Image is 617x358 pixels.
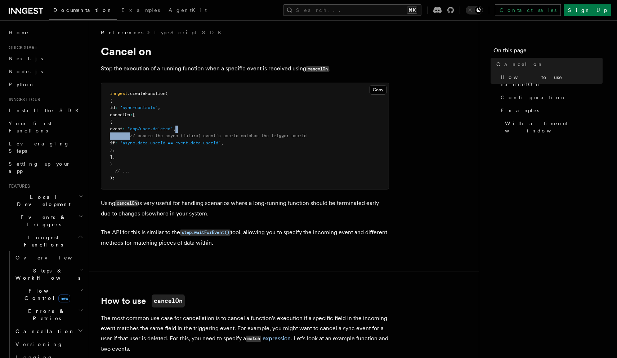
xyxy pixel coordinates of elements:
code: cancelOn [152,294,185,307]
span: inngest [110,91,128,96]
span: Python [9,82,35,87]
p: Using is very useful for handling scenarios where a long-running function should be terminated ea... [101,198,389,219]
span: Your first Functions [9,121,52,134]
span: ] [110,154,112,160]
span: : [115,105,117,110]
span: Inngest tour [6,97,40,102]
a: Next.js [6,52,85,65]
span: Inngest Functions [6,234,78,248]
span: Examples [501,107,539,114]
a: Home [6,26,85,39]
span: "app/user.deleted" [128,126,173,131]
a: With a timeout window [502,117,603,137]
button: Errors & Retries [13,305,85,325]
a: How to usecancelOn [101,294,185,307]
span: { [110,98,112,103]
span: How to use cancelOn [501,74,603,88]
span: [ [133,112,135,117]
span: Home [9,29,29,36]
span: if [110,140,115,145]
span: "async.data.userId == event.data.userId" [120,140,221,145]
a: AgentKit [164,2,211,19]
a: Your first Functions [6,117,85,137]
span: new [58,294,70,302]
a: Python [6,78,85,91]
kbd: ⌘K [407,6,417,14]
span: Features [6,183,30,189]
span: Quick start [6,45,37,51]
button: Copy [370,85,386,95]
code: cancelOn [115,200,138,206]
span: // ... [115,169,130,174]
p: The most common use case for cancellation is to cancel a function's execution if a specific field... [101,313,389,354]
a: Install the SDK [6,104,85,117]
span: ); [110,175,115,180]
span: Documentation [53,7,113,13]
p: Stop the execution of a running function when a specific event is received using . [101,64,389,74]
a: Configuration [498,91,603,104]
span: { [110,119,112,124]
button: Events & Triggers [6,211,85,231]
span: ( [165,91,168,96]
a: expression [263,335,291,342]
button: Toggle dark mode [466,6,483,14]
p: The API for this is similar to the tool, allowing you to specify the incoming event and different... [101,227,389,248]
a: Cancel on [493,58,603,71]
a: Node.js [6,65,85,78]
span: References [101,29,143,36]
span: , [158,105,160,110]
span: event [110,126,122,131]
button: Search...⌘K [283,4,421,16]
span: } [110,161,112,166]
span: Node.js [9,69,43,74]
button: Local Development [6,191,85,211]
code: cancelOn [306,66,329,72]
a: step.waitForEvent() [180,229,231,236]
a: Overview [13,251,85,264]
span: Cancel on [496,61,544,68]
span: , [221,140,223,145]
a: TypeScript SDK [153,29,226,36]
a: Contact sales [495,4,561,16]
span: // ensure the async (future) event's userId matches the trigger userId [130,133,307,138]
span: Next.js [9,56,43,61]
span: Leveraging Steps [9,141,70,154]
span: Errors & Retries [13,307,78,322]
a: Examples [498,104,603,117]
h4: On this page [493,46,603,58]
span: : [130,112,133,117]
code: match [246,336,261,342]
span: Cancellation [13,328,75,335]
span: : [122,126,125,131]
button: Steps & Workflows [13,264,85,284]
h1: Cancel on [101,45,389,58]
a: Setting up your app [6,157,85,178]
span: id [110,105,115,110]
span: With a timeout window [505,120,603,134]
span: Overview [15,255,90,261]
span: : [115,140,117,145]
span: , [112,154,115,160]
span: .createFunction [128,91,165,96]
span: , [112,147,115,152]
span: Configuration [501,94,566,101]
span: Steps & Workflows [13,267,80,281]
button: Flow Controlnew [13,284,85,305]
span: , [173,126,175,131]
span: } [110,147,112,152]
a: How to use cancelOn [498,71,603,91]
span: Events & Triggers [6,214,79,228]
span: Versioning [15,341,63,347]
span: Setting up your app [9,161,71,174]
button: Inngest Functions [6,231,85,251]
a: Sign Up [564,4,611,16]
span: cancelOn [110,112,130,117]
button: Cancellation [13,325,85,338]
span: Local Development [6,193,79,208]
span: AgentKit [169,7,207,13]
span: Flow Control [13,287,79,302]
span: Examples [121,7,160,13]
a: Examples [117,2,164,19]
span: "sync-contacts" [120,105,158,110]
